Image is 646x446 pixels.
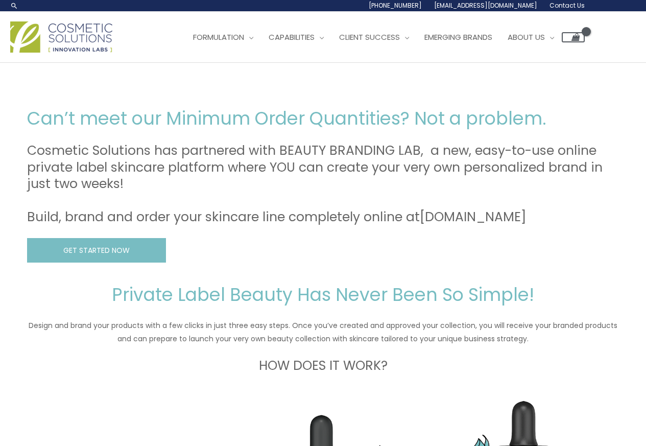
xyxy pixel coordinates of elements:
span: Emerging Brands [424,32,492,42]
a: Formulation [185,22,261,53]
span: About Us [508,32,545,42]
a: View Shopping Cart, empty [562,32,585,42]
a: [DOMAIN_NAME] [420,208,527,226]
h3: Cosmetic Solutions has partnered with BEAUTY BRANDING LAB, a new, easy-to-use online private labe... [27,143,619,226]
span: Formulation [193,32,244,42]
span: Contact Us [549,1,585,10]
a: Emerging Brands [417,22,500,53]
a: Search icon link [10,2,18,10]
a: About Us [500,22,562,53]
a: GET STARTED NOW [27,238,166,263]
a: Client Success [331,22,417,53]
nav: Site Navigation [178,22,585,53]
h2: Private Label Beauty Has Never Been So Simple! [27,283,619,307]
a: Capabilities [261,22,331,53]
h3: HOW DOES IT WORK? [27,358,619,374]
span: Capabilities [269,32,315,42]
p: Design and brand your products with a few clicks in just three easy steps. Once you’ve created an... [27,319,619,345]
span: [EMAIL_ADDRESS][DOMAIN_NAME] [434,1,537,10]
span: [PHONE_NUMBER] [369,1,422,10]
span: Client Success [339,32,400,42]
h2: Can’t meet our Minimum Order Quantities? Not a problem. [27,107,619,130]
img: Cosmetic Solutions Logo [10,21,112,53]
